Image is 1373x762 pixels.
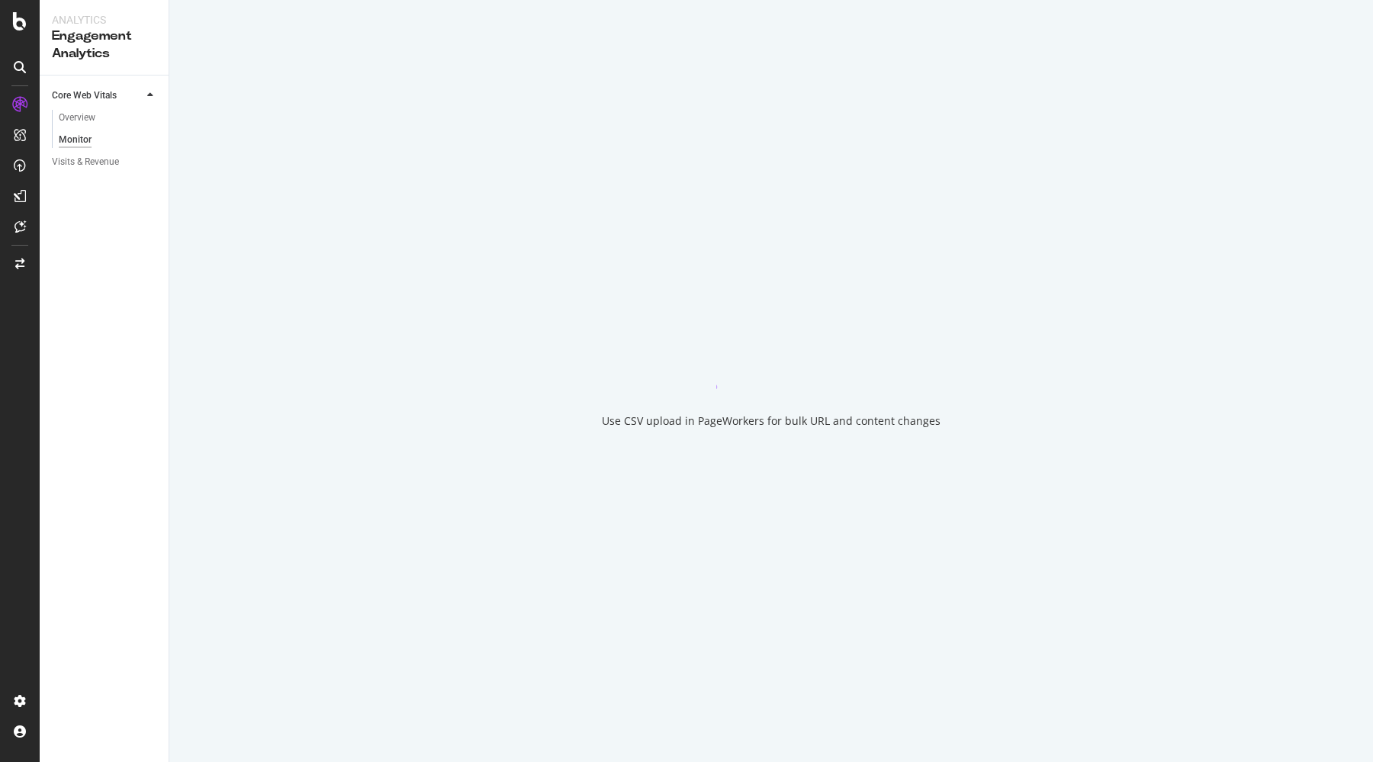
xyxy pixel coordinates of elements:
[59,110,95,126] div: Overview
[59,132,92,148] div: Monitor
[52,154,119,170] div: Visits & Revenue
[602,413,941,429] div: Use CSV upload in PageWorkers for bulk URL and content changes
[52,12,156,27] div: Analytics
[59,110,158,126] a: Overview
[716,334,826,389] div: animation
[52,27,156,63] div: Engagement Analytics
[52,88,143,104] a: Core Web Vitals
[52,88,117,104] div: Core Web Vitals
[52,154,158,170] a: Visits & Revenue
[59,132,158,148] a: Monitor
